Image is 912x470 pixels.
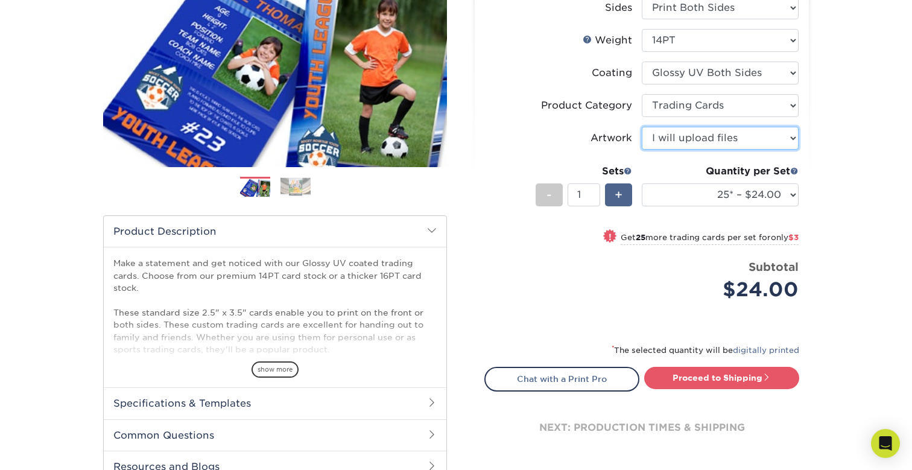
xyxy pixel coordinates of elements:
[3,433,103,466] iframe: Google Customer Reviews
[651,275,799,304] div: $24.00
[280,177,311,196] img: Trading Cards 02
[113,257,437,405] p: Make a statement and get noticed with our Glossy UV coated trading cards. Choose from our premium...
[583,33,632,48] div: Weight
[484,367,639,391] a: Chat with a Print Pro
[546,186,552,204] span: -
[615,186,622,204] span: +
[104,216,446,247] h2: Product Description
[484,392,799,464] div: next: production times & shipping
[252,361,299,378] span: show more
[104,387,446,419] h2: Specifications & Templates
[104,419,446,451] h2: Common Questions
[749,260,799,273] strong: Subtotal
[592,66,632,80] div: Coating
[240,177,270,198] img: Trading Cards 01
[771,233,799,242] span: only
[609,230,612,243] span: !
[636,233,645,242] strong: 25
[536,164,632,179] div: Sets
[871,429,900,458] div: Open Intercom Messenger
[612,346,799,355] small: The selected quantity will be
[591,131,632,145] div: Artwork
[788,233,799,242] span: $3
[642,164,799,179] div: Quantity per Set
[541,98,632,113] div: Product Category
[733,346,799,355] a: digitally printed
[621,233,799,245] small: Get more trading cards per set for
[644,367,799,389] a: Proceed to Shipping
[605,1,632,15] div: Sides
